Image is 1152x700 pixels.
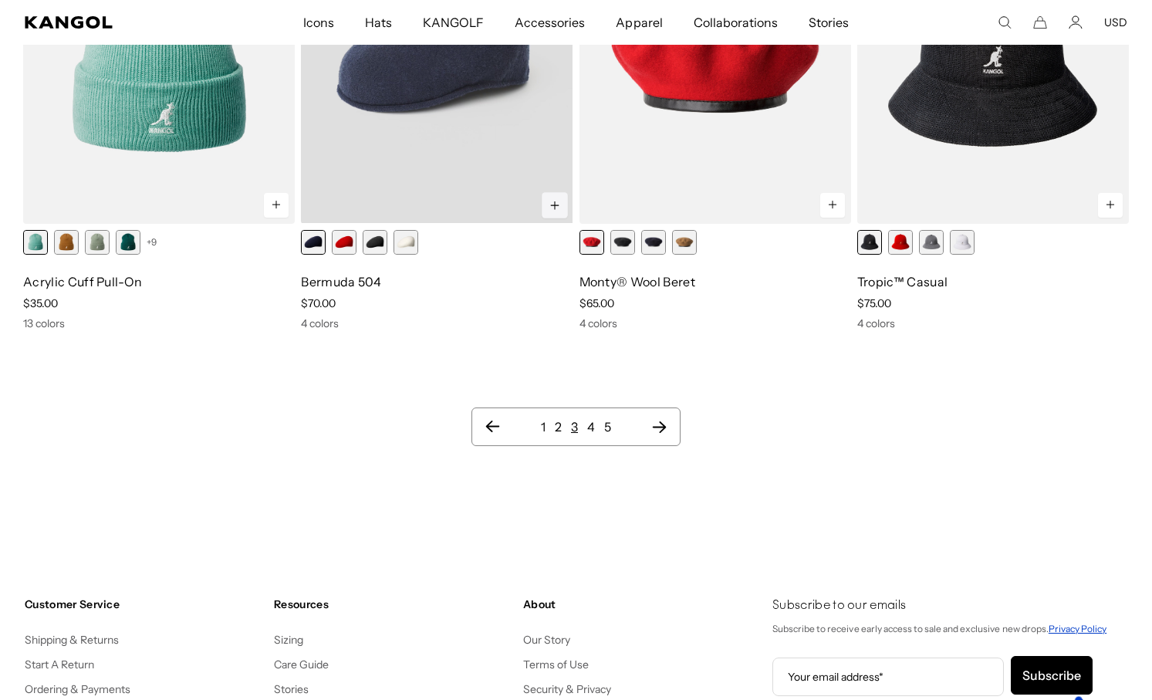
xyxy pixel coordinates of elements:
button: USD [1104,15,1127,29]
div: 4 colors [301,316,573,330]
h4: Subscribe to our emails [772,597,1127,614]
button: Subscribe [1011,656,1093,695]
a: Page 4 [587,419,595,435]
p: Acrylic Cuff Pull-On [23,273,295,290]
a: Kangol [25,16,200,29]
p: Subscribe to receive early access to sale and exclusive new drops. [772,621,1127,637]
p: Monty® Wool Beret [579,273,851,290]
nav: Pagination [471,407,681,446]
a: Account [1069,15,1083,29]
a: Stories [274,682,309,696]
h4: Resources [274,597,511,611]
a: Sizing [274,633,303,647]
h4: About [523,597,760,611]
a: Our Story [523,633,570,647]
a: Page 3 [571,419,578,435]
a: Privacy Policy [1049,623,1106,634]
div: 4 colors [579,316,851,330]
a: Care Guide [274,658,329,671]
a: Ordering & Payments [25,682,131,696]
a: Shipping & Returns [25,633,120,647]
summary: Search here [998,15,1012,29]
span: $65.00 [579,296,614,310]
a: Page 1 [541,419,546,435]
div: 4 colors [857,316,1129,330]
div: +9 [147,230,157,255]
button: Cart [1033,15,1047,29]
span: $75.00 [857,296,891,310]
span: $70.00 [301,296,336,310]
a: Page 2 [555,419,562,435]
p: Tropic™ Casual [857,273,1129,290]
a: Start A Return [25,658,94,671]
div: 13 colors [23,316,295,330]
a: Terms of Use [523,658,589,671]
a: Security & Privacy [523,682,612,696]
p: Bermuda 504 [301,273,573,290]
a: Next page [651,419,667,435]
h4: Customer Service [25,597,262,611]
a: Previous page [485,419,501,435]
a: Page 5 [604,419,611,435]
span: $35.00 [23,296,58,310]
